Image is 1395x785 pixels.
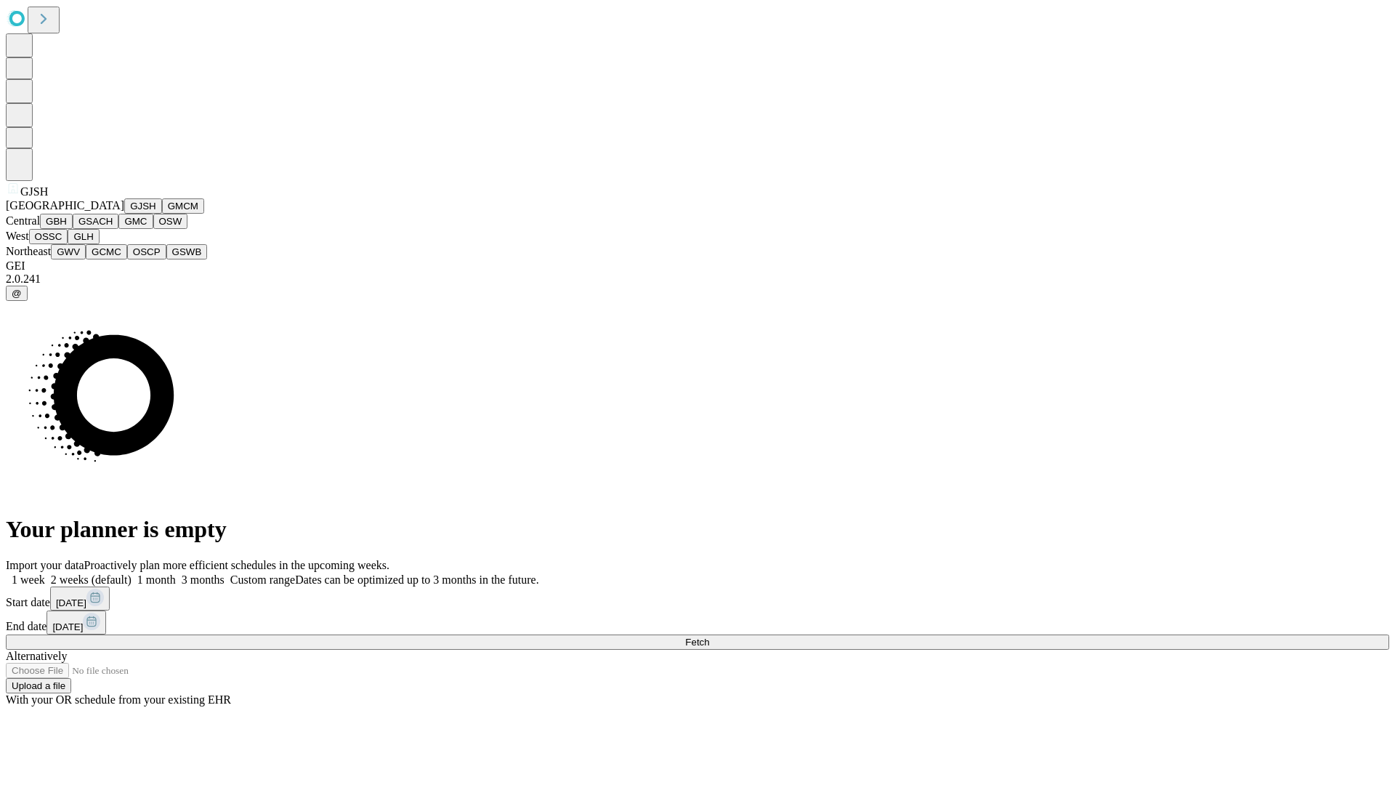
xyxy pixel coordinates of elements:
[295,573,538,586] span: Dates can be optimized up to 3 months in the future.
[6,259,1389,273] div: GEI
[6,635,1389,650] button: Fetch
[6,286,28,301] button: @
[50,587,110,611] button: [DATE]
[166,244,208,259] button: GSWB
[86,244,127,259] button: GCMC
[46,611,106,635] button: [DATE]
[153,214,188,229] button: OSW
[6,678,71,693] button: Upload a file
[124,198,162,214] button: GJSH
[56,597,86,608] span: [DATE]
[6,587,1389,611] div: Start date
[685,637,709,648] span: Fetch
[40,214,73,229] button: GBH
[51,244,86,259] button: GWV
[52,621,83,632] span: [DATE]
[118,214,153,229] button: GMC
[6,273,1389,286] div: 2.0.241
[127,244,166,259] button: OSCP
[230,573,295,586] span: Custom range
[6,245,51,257] span: Northeast
[6,214,40,227] span: Central
[12,573,45,586] span: 1 week
[6,650,67,662] span: Alternatively
[29,229,68,244] button: OSSC
[12,288,22,299] span: @
[137,573,176,586] span: 1 month
[6,693,231,706] span: With your OR schedule from your existing EHR
[182,573,225,586] span: 3 months
[20,185,48,198] span: GJSH
[51,573,132,586] span: 2 weeks (default)
[73,214,118,229] button: GSACH
[6,230,29,242] span: West
[84,559,389,571] span: Proactively plan more efficient schedules in the upcoming weeks.
[6,199,124,212] span: [GEOGRAPHIC_DATA]
[68,229,99,244] button: GLH
[6,516,1389,543] h1: Your planner is empty
[6,559,84,571] span: Import your data
[6,611,1389,635] div: End date
[162,198,204,214] button: GMCM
